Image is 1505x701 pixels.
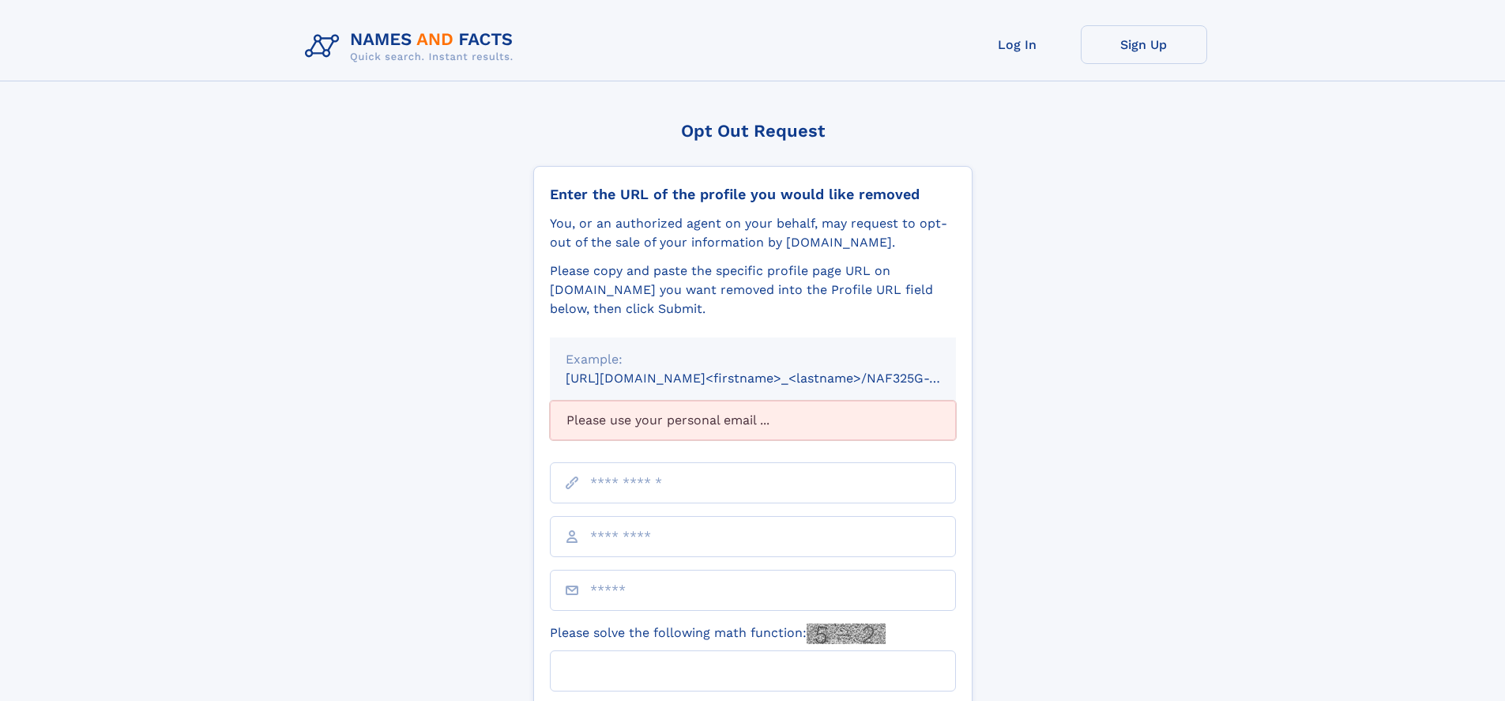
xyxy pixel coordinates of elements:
div: Please use your personal email ... [550,401,956,440]
a: Log In [954,25,1081,64]
label: Please solve the following math function: [550,624,886,644]
div: Example: [566,350,940,369]
small: [URL][DOMAIN_NAME]<firstname>_<lastname>/NAF325G-xxxxxxxx [566,371,986,386]
div: Please copy and paste the specific profile page URL on [DOMAIN_NAME] you want removed into the Pr... [550,262,956,318]
div: Enter the URL of the profile you would like removed [550,186,956,203]
div: Opt Out Request [533,121,973,141]
a: Sign Up [1081,25,1207,64]
img: Logo Names and Facts [299,25,526,68]
div: You, or an authorized agent on your behalf, may request to opt-out of the sale of your informatio... [550,214,956,252]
